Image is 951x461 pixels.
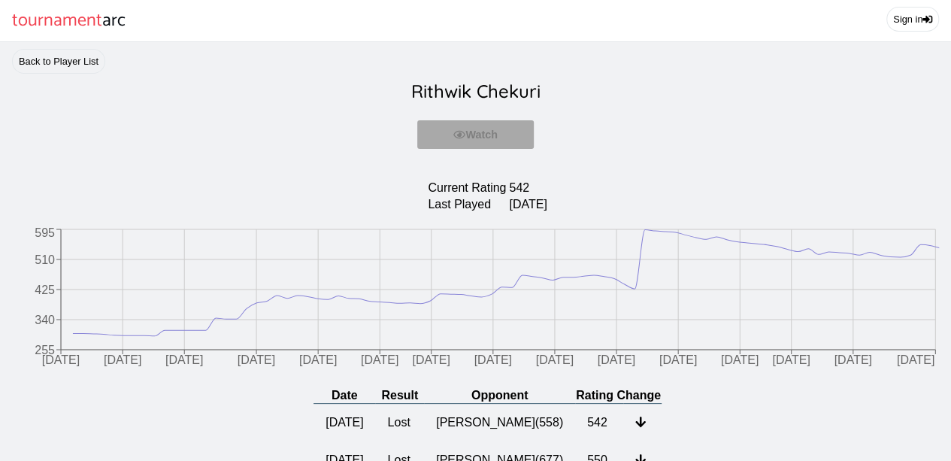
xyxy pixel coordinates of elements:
[424,388,575,404] th: Opponent
[424,404,575,442] td: [PERSON_NAME] ( 558 )
[104,354,141,367] tspan: [DATE]
[834,354,871,367] tspan: [DATE]
[659,354,697,367] tspan: [DATE]
[299,354,337,367] tspan: [DATE]
[35,284,55,296] tspan: 425
[427,197,507,212] td: Last Played
[897,354,934,367] tspan: [DATE]
[536,354,574,367] tspan: [DATE]
[598,354,635,367] tspan: [DATE]
[375,388,424,404] th: Result
[238,354,275,367] tspan: [DATE]
[42,354,80,367] tspan: [DATE]
[313,404,375,442] td: [DATE]
[12,49,105,74] a: Back to Player List
[361,354,398,367] tspan: [DATE]
[313,388,375,404] th: Date
[721,354,759,367] tspan: [DATE]
[508,197,547,212] td: [DATE]
[575,388,662,404] th: Rating Change
[772,354,810,367] tspan: [DATE]
[165,354,203,367] tspan: [DATE]
[474,354,511,367] tspan: [DATE]
[102,6,126,35] span: arc
[508,180,547,196] td: 542
[35,253,55,266] tspan: 510
[12,74,939,108] h2: Rithwik Chekuri
[35,344,55,356] tspan: 255
[35,314,55,326] tspan: 340
[575,404,623,442] td: 542
[35,226,55,239] tspan: 595
[417,120,534,149] button: Watch
[12,6,126,35] a: tournamentarc
[886,7,939,32] a: Sign in
[12,6,102,35] span: tournament
[427,180,507,196] td: Current Rating
[412,354,450,367] tspan: [DATE]
[375,404,424,442] td: Lost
